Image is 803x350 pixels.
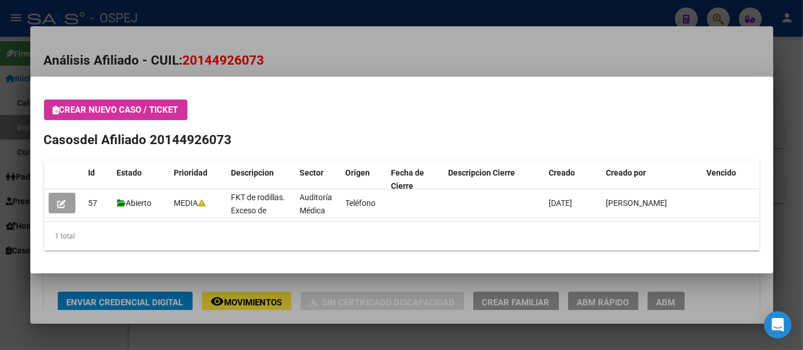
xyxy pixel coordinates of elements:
datatable-header-cell: Estado [113,161,170,198]
span: Teléfono [346,198,376,208]
datatable-header-cell: Descripcion Cierre [444,161,545,198]
div: 1 total [44,222,760,250]
span: Prioridad [174,168,208,177]
datatable-header-cell: Prioridad [170,161,227,198]
button: Crear nuevo caso / ticket [44,100,187,120]
div: Open Intercom Messenger [764,311,792,339]
span: Id [89,168,95,177]
span: del Afiliado 20144926073 [81,132,232,147]
span: Descripcion [231,168,274,177]
span: Auditoría Médica [300,193,333,215]
span: [DATE] [549,198,573,208]
span: Sector [300,168,324,177]
span: FKT de rodillas. Exceso de pedido. [231,193,286,228]
span: Creado [549,168,576,177]
span: Estado [117,168,142,177]
span: Descripcion Cierre [449,168,516,177]
span: MEDIA [174,198,206,208]
span: Vencido [707,168,737,177]
datatable-header-cell: Id [84,161,113,198]
datatable-header-cell: Origen [341,161,387,198]
datatable-header-cell: Vencido [702,161,760,198]
datatable-header-cell: Fecha de Cierre [387,161,444,198]
datatable-header-cell: Sector [295,161,341,198]
span: [PERSON_NAME] [606,198,668,208]
span: Fecha de Cierre [391,168,425,190]
datatable-header-cell: Creado por [602,161,702,198]
span: Abierto [117,198,152,208]
span: Crear nuevo caso / ticket [53,105,178,115]
span: Origen [346,168,370,177]
span: 57 [89,198,98,208]
h2: Casos [44,130,760,150]
span: Creado por [606,168,646,177]
datatable-header-cell: Descripcion [227,161,295,198]
datatable-header-cell: Creado [545,161,602,198]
